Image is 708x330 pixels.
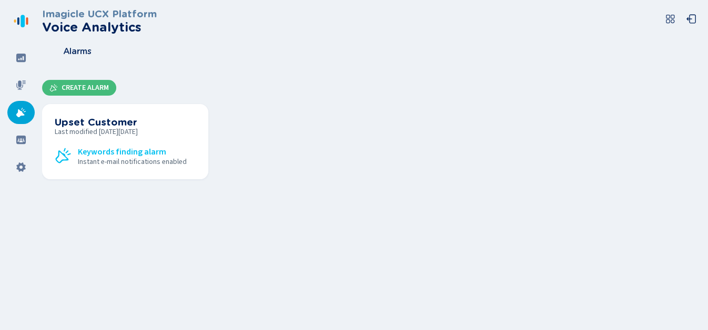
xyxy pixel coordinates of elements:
h3: Upset Customer [55,117,196,128]
div: Groups [7,128,35,151]
svg: groups-filled [16,135,26,145]
button: Create Alarm [42,80,116,96]
div: Recordings [7,74,35,97]
svg: alarm [49,84,58,92]
span: Create Alarm [62,84,109,92]
h3: Imagicle UCX Platform [42,8,157,20]
svg: alarm [55,147,72,164]
span: Alarms [63,47,92,56]
span: Last modified [DATE][DATE] [55,128,196,136]
svg: alarm-filled [16,107,26,118]
svg: mic-fill [16,80,26,90]
span: Keywords finding alarm [78,147,166,157]
span: Instant e-mail notifications enabled [78,158,187,166]
svg: dashboard-filled [16,53,26,63]
svg: box-arrow-left [686,14,696,24]
div: Dashboard [7,46,35,69]
div: Settings [7,156,35,179]
div: Alarms [7,101,35,124]
h2: Voice Analytics [42,20,157,35]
